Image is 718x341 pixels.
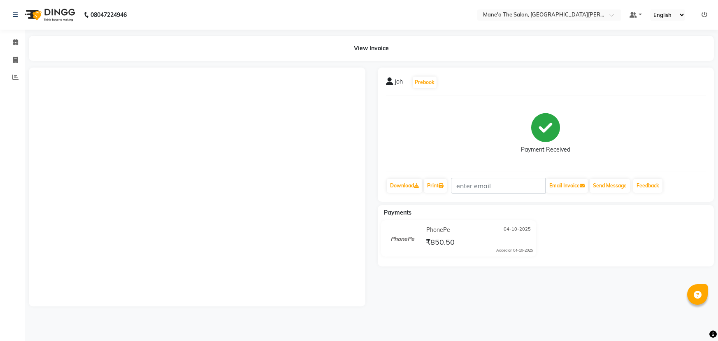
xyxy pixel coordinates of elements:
[590,179,630,193] button: Send Message
[91,3,127,26] b: 08047224946
[424,179,447,193] a: Print
[426,226,450,234] span: PhonePe
[413,77,437,88] button: Prebook
[683,308,710,333] iframe: chat widget
[504,226,531,234] span: 04-10-2025
[29,36,714,61] div: View Invoice
[21,3,77,26] img: logo
[387,179,422,193] a: Download
[395,77,403,89] span: joh
[451,178,546,194] input: enter email
[384,209,411,216] span: Payments
[546,179,588,193] button: Email Invoice
[633,179,662,193] a: Feedback
[521,145,570,154] div: Payment Received
[496,248,533,253] div: Added on 04-10-2025
[426,237,455,249] span: ₹850.50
